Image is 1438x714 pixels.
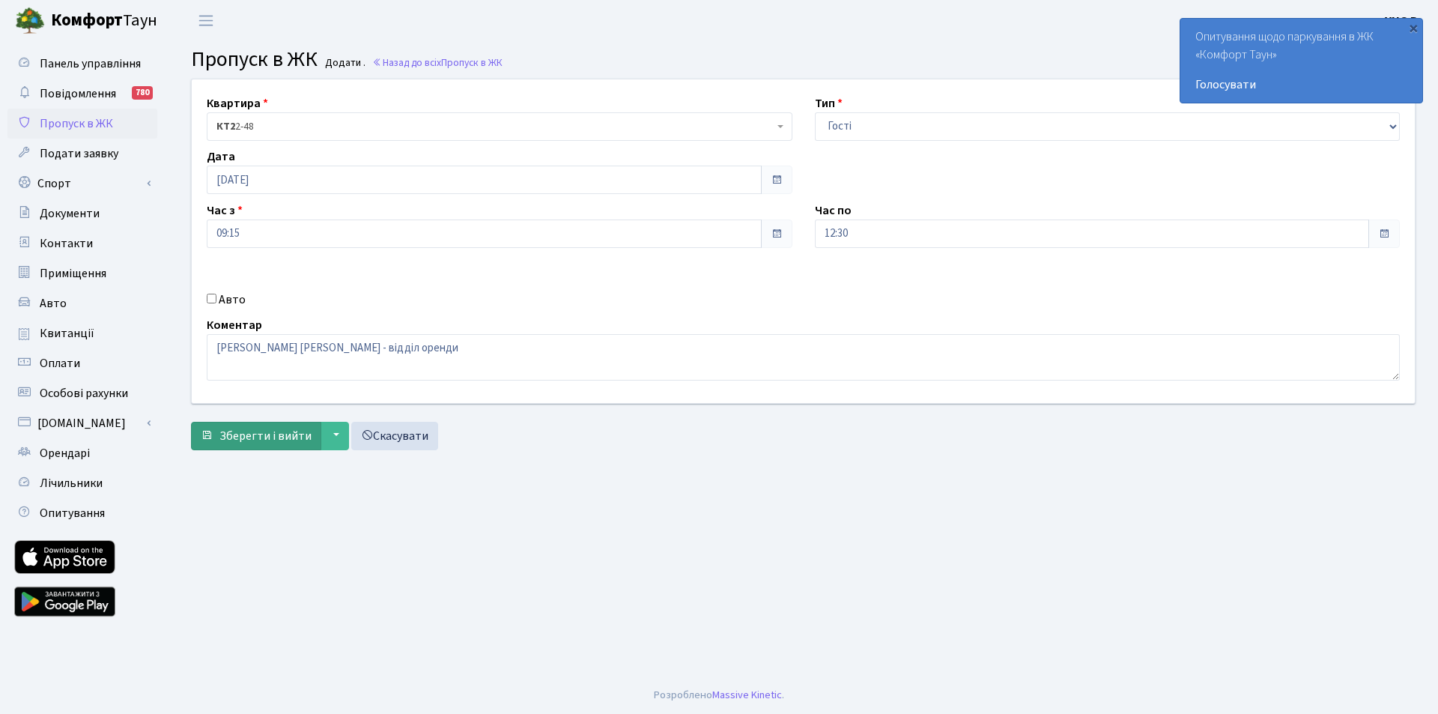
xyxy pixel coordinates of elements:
[1195,76,1407,94] a: Голосувати
[7,408,157,438] a: [DOMAIN_NAME]
[7,79,157,109] a: Повідомлення780
[7,49,157,79] a: Панель управління
[7,288,157,318] a: Авто
[40,145,118,162] span: Подати заявку
[132,86,153,100] div: 780
[7,258,157,288] a: Приміщення
[654,687,784,704] div: Розроблено .
[207,112,792,141] span: <b>КТ2</b>&nbsp;&nbsp;&nbsp;2-48
[351,422,438,450] a: Скасувати
[40,55,141,72] span: Панель управління
[40,325,94,342] span: Квитанції
[7,109,157,139] a: Пропуск в ЖК
[40,355,80,372] span: Оплати
[216,119,235,134] b: КТ2
[40,445,90,462] span: Орендарі
[372,55,503,70] a: Назад до всіхПропуск в ЖК
[40,115,113,132] span: Пропуск в ЖК
[1406,20,1421,35] div: ×
[7,229,157,258] a: Контакти
[219,291,246,309] label: Авто
[219,428,312,444] span: Зберегти і вийти
[40,385,128,402] span: Особові рахунки
[51,8,123,32] b: Комфорт
[40,505,105,521] span: Опитування
[7,318,157,348] a: Квитанції
[191,44,318,74] span: Пропуск в ЖК
[40,295,67,312] span: Авто
[7,199,157,229] a: Документи
[1385,12,1420,30] a: УНО Р.
[207,316,262,334] label: Коментар
[40,205,100,222] span: Документи
[815,94,843,112] label: Тип
[207,148,235,166] label: Дата
[187,8,225,33] button: Переключити навігацію
[1385,13,1420,29] b: УНО Р.
[207,94,268,112] label: Квартира
[441,55,503,70] span: Пропуск в ЖК
[7,468,157,498] a: Лічильники
[40,265,106,282] span: Приміщення
[40,85,116,102] span: Повідомлення
[216,119,774,134] span: <b>КТ2</b>&nbsp;&nbsp;&nbsp;2-48
[7,139,157,169] a: Подати заявку
[7,438,157,468] a: Орендарі
[712,687,782,703] a: Massive Kinetic
[815,202,852,220] label: Час по
[7,169,157,199] a: Спорт
[7,348,157,378] a: Оплати
[1180,19,1422,103] div: Опитування щодо паркування в ЖК «Комфорт Таун»
[51,8,157,34] span: Таун
[40,235,93,252] span: Контакти
[7,498,157,528] a: Опитування
[15,6,45,36] img: logo.png
[322,57,365,70] small: Додати .
[207,202,243,220] label: Час з
[191,422,321,450] button: Зберегти і вийти
[7,378,157,408] a: Особові рахунки
[40,475,103,491] span: Лічильники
